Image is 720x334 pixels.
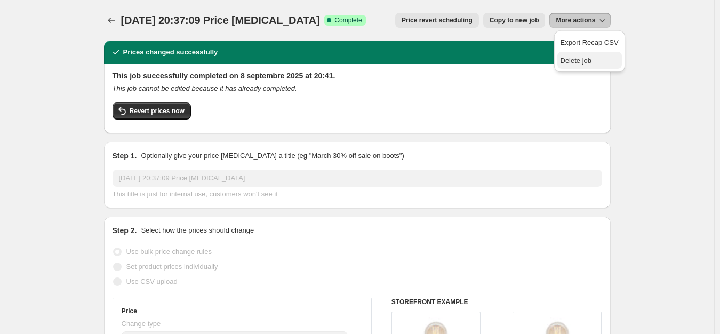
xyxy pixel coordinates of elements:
h2: Step 2. [113,225,137,236]
input: 30% off holiday sale [113,170,602,187]
span: Export Recap CSV [561,38,619,46]
h2: Step 1. [113,150,137,161]
span: Use CSV upload [126,277,178,285]
span: Delete job [561,57,592,65]
span: More actions [556,16,595,25]
p: Optionally give your price [MEDICAL_DATA] a title (eg "March 30% off sale on boots") [141,150,404,161]
button: Revert prices now [113,102,191,120]
span: Use bulk price change rules [126,248,212,256]
button: Price revert scheduling [395,13,479,28]
span: Revert prices now [130,107,185,115]
button: More actions [549,13,610,28]
span: [DATE] 20:37:09 Price [MEDICAL_DATA] [121,14,320,26]
span: Change type [122,320,161,328]
span: Copy to new job [490,16,539,25]
button: Delete job [557,52,622,69]
h6: STOREFRONT EXAMPLE [391,298,602,306]
i: This job cannot be edited because it has already completed. [113,84,297,92]
h2: This job successfully completed on 8 septembre 2025 at 20:41. [113,70,602,81]
h2: Prices changed successfully [123,47,218,58]
span: This title is just for internal use, customers won't see it [113,190,278,198]
span: Price revert scheduling [402,16,473,25]
span: Set product prices individually [126,263,218,271]
button: Copy to new job [483,13,546,28]
p: Select how the prices should change [141,225,254,236]
button: Export Recap CSV [557,34,622,51]
h3: Price [122,307,137,315]
span: Complete [334,16,362,25]
button: Price change jobs [104,13,119,28]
